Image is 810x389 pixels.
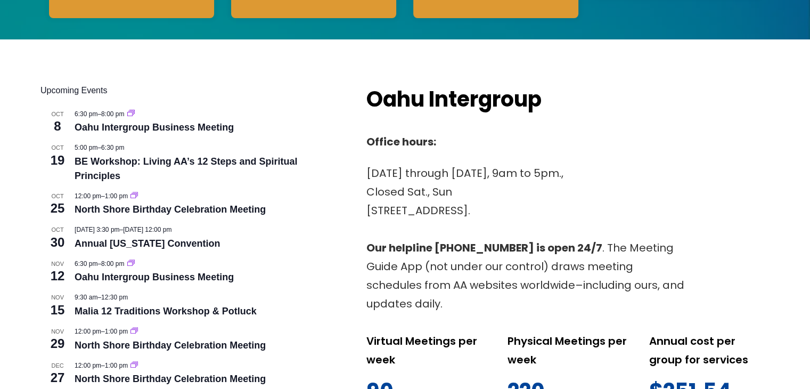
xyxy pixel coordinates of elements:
[75,110,97,118] span: 6:30 pm
[40,293,75,302] span: Nov
[40,301,75,319] span: 15
[101,110,124,118] span: 8:00 pm
[105,362,128,369] span: 1:00 pm
[75,362,101,369] span: 12:00 pm
[75,204,266,215] a: North Shore Birthday Celebration Meeting
[75,226,119,233] span: [DATE] 3:30 pm
[75,144,97,151] span: 5:00 pm
[366,332,486,369] p: Virtual Meetings per week
[40,335,75,353] span: 29
[123,226,171,233] span: [DATE] 12:00 pm
[40,267,75,285] span: 12
[75,340,266,351] a: North Shore Birthday Celebration Meeting
[40,117,75,135] span: 8
[75,362,129,369] time: –
[649,332,770,369] p: Annual cost per group for services
[75,306,257,317] a: Malia 12 Traditions Workshop & Potluck
[130,192,138,200] a: Event series: North Shore Birthday Celebration Meeting
[105,192,128,200] span: 1:00 pm
[40,361,75,370] span: Dec
[75,156,297,182] a: BE Workshop: Living AA’s 12 Steps and Spiritual Principles
[75,260,97,268] span: 6:30 pm
[75,226,171,233] time: –
[40,260,75,269] span: Nov
[130,328,138,335] a: Event series: North Shore Birthday Celebration Meeting
[40,369,75,387] span: 27
[40,233,75,252] span: 30
[101,260,124,268] span: 8:00 pm
[75,260,126,268] time: –
[105,328,128,335] span: 1:00 pm
[75,374,266,385] a: North Shore Birthday Celebration Meeting
[508,332,628,369] p: Physical Meetings per week
[40,143,75,152] span: Oct
[40,327,75,336] span: Nov
[101,294,128,301] span: 12:30 pm
[75,122,234,133] a: Oahu Intergroup Business Meeting
[40,192,75,201] span: Oct
[40,225,75,234] span: Oct
[75,144,124,151] time: –
[127,260,135,268] a: Event series: Oahu Intergroup Business Meeting
[40,110,75,119] span: Oct
[75,272,234,283] a: Oahu Intergroup Business Meeting
[366,134,436,149] strong: Office hours:
[130,362,138,369] a: Event series: North Shore Birthday Celebration Meeting
[366,84,623,115] h2: Oahu Intergroup
[75,328,101,335] span: 12:00 pm
[101,144,124,151] span: 6:30 pm
[75,110,126,118] time: –
[75,294,128,301] time: –
[40,84,345,97] h2: Upcoming Events
[127,110,135,118] a: Event series: Oahu Intergroup Business Meeting
[75,328,129,335] time: –
[366,240,602,255] strong: Our helpline [PHONE_NUMBER] is open 24/7
[75,192,101,200] span: 12:00 pm
[75,238,220,249] a: Annual [US_STATE] Convention
[40,199,75,217] span: 25
[40,151,75,169] span: 19
[75,192,129,200] time: –
[75,294,97,301] span: 9:30 am
[366,164,685,313] p: [DATE] through [DATE], 9am to 5pm., Closed Sat., Sun [STREET_ADDRESS]. . The Meeting Guide App (n...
